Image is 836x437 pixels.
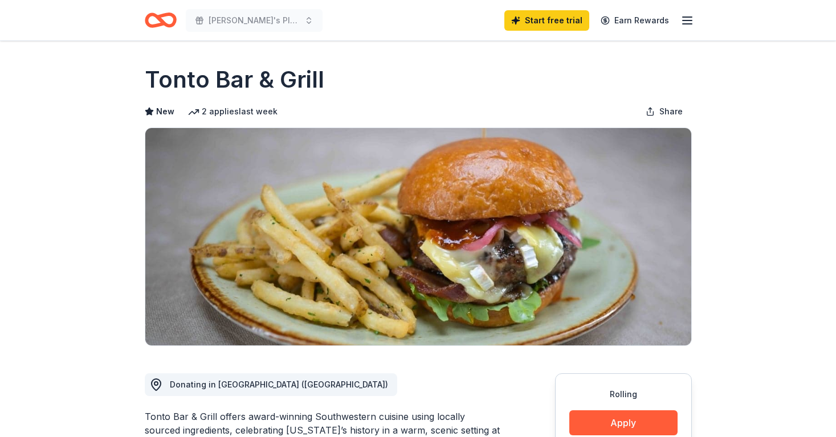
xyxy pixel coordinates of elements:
button: [PERSON_NAME]'s Place Fundraiser [186,9,323,32]
a: Home [145,7,177,34]
h1: Tonto Bar & Grill [145,64,324,96]
span: New [156,105,174,118]
a: Start free trial [504,10,589,31]
div: 2 applies last week [188,105,278,118]
a: Earn Rewards [594,10,676,31]
img: Image for Tonto Bar & Grill [145,128,691,345]
div: Rolling [569,387,678,401]
span: Donating in [GEOGRAPHIC_DATA] ([GEOGRAPHIC_DATA]) [170,380,388,389]
span: Share [659,105,683,118]
span: [PERSON_NAME]'s Place Fundraiser [209,14,300,27]
button: Apply [569,410,678,435]
button: Share [637,100,692,123]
